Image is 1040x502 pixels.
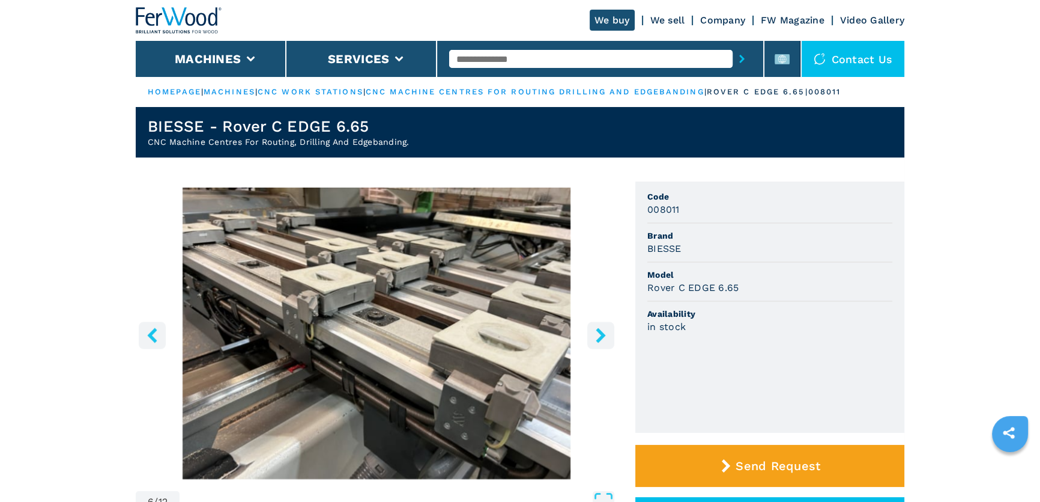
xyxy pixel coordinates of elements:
[840,14,904,26] a: Video Gallery
[363,87,366,96] span: |
[635,445,904,487] button: Send Request
[814,53,826,65] img: Contact us
[587,322,614,349] button: right-button
[647,281,739,295] h3: Rover C EDGE 6.65
[808,87,841,97] p: 008011
[647,269,892,281] span: Model
[700,14,745,26] a: Company
[994,418,1024,448] a: sharethis
[136,188,617,479] img: CNC Machine Centres For Routing, Drilling And Edgebanding. BIESSE Rover C EDGE 6.65
[136,7,222,34] img: Ferwood
[650,14,685,26] a: We sell
[136,188,617,479] div: Go to Slide 6
[647,203,680,216] h3: 008011
[647,242,682,256] h3: BIESSE
[647,308,892,320] span: Availability
[647,230,892,242] span: Brand
[989,448,1031,493] iframe: Chat
[707,87,808,97] p: rover c edge 6.65 |
[139,322,166,349] button: left-button
[255,87,258,96] span: |
[761,14,824,26] a: FW Magazine
[736,459,820,473] span: Send Request
[704,87,707,96] span: |
[733,45,751,73] button: submit-button
[204,87,255,96] a: machines
[148,87,201,96] a: HOMEPAGE
[258,87,363,96] a: cnc work stations
[148,136,410,148] h2: CNC Machine Centres For Routing, Drilling And Edgebanding.
[366,87,704,96] a: cnc machine centres for routing drilling and edgebanding
[647,191,892,203] span: Code
[328,52,389,66] button: Services
[148,117,410,136] h1: BIESSE - Rover C EDGE 6.65
[590,10,635,31] a: We buy
[175,52,241,66] button: Machines
[647,320,686,334] h3: in stock
[802,41,905,77] div: Contact us
[201,87,204,96] span: |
